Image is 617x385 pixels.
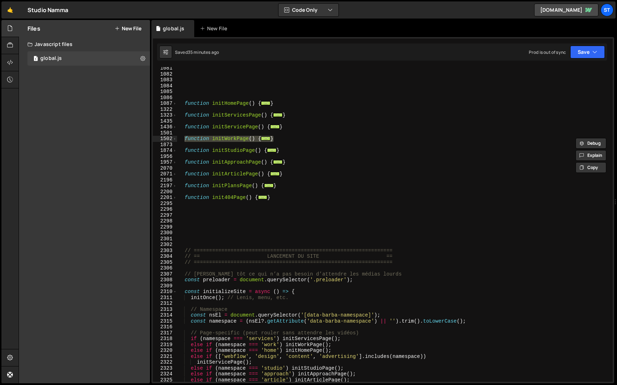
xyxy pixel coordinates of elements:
[270,125,280,129] span: ...
[153,183,177,189] div: 2197
[273,113,282,117] span: ...
[153,101,177,107] div: 1087
[153,371,177,377] div: 2324
[153,212,177,219] div: 2297
[153,71,177,77] div: 1082
[576,150,606,161] button: Explain
[153,83,177,89] div: 1084
[153,124,177,130] div: 1436
[153,201,177,207] div: 2295
[153,224,177,230] div: 2299
[153,218,177,224] div: 2298
[153,242,177,248] div: 2302
[153,230,177,236] div: 2300
[576,138,606,149] button: Debug
[153,148,177,154] div: 1874
[153,342,177,348] div: 2319
[153,136,177,142] div: 1502
[261,101,270,105] span: ...
[273,160,282,164] span: ...
[270,172,280,176] span: ...
[153,206,177,212] div: 2296
[153,248,177,254] div: 2303
[153,142,177,148] div: 1873
[153,95,177,101] div: 1086
[534,4,598,16] a: [DOMAIN_NAME]
[153,365,177,371] div: 2323
[19,37,150,51] div: Javascript files
[153,189,177,195] div: 2200
[153,112,177,118] div: 1323
[153,195,177,201] div: 2201
[153,107,177,113] div: 1322
[153,277,177,283] div: 2308
[153,359,177,365] div: 2322
[153,65,177,71] div: 1081
[601,4,613,16] a: St
[153,260,177,266] div: 2305
[115,26,141,31] button: New File
[153,89,177,95] div: 1085
[188,49,219,55] div: 35 minutes ago
[153,301,177,307] div: 2312
[153,271,177,277] div: 2307
[153,354,177,360] div: 2321
[175,49,219,55] div: Saved
[153,318,177,324] div: 2315
[153,77,177,83] div: 1083
[27,6,68,14] div: Studio Namma
[153,130,177,136] div: 1501
[27,25,40,32] h2: Files
[153,336,177,342] div: 2318
[279,4,338,16] button: Code Only
[153,307,177,313] div: 2313
[264,184,274,188] span: ...
[40,55,62,62] div: global.js
[200,25,230,32] div: New File
[1,1,19,19] a: 🤙
[576,162,606,173] button: Copy
[153,177,177,183] div: 2196
[153,377,177,383] div: 2325
[261,137,270,140] span: ...
[163,25,184,32] div: global.js
[34,56,38,62] span: 1
[153,236,177,242] div: 2301
[153,295,177,301] div: 2311
[529,49,566,55] div: Prod is out of sync
[27,51,150,66] div: 16482/44667.js
[153,348,177,354] div: 2320
[153,324,177,330] div: 2316
[153,165,177,171] div: 2070
[153,330,177,336] div: 2317
[153,265,177,271] div: 2306
[153,118,177,124] div: 1435
[153,289,177,295] div: 2310
[258,195,267,199] span: ...
[153,283,177,289] div: 2309
[153,159,177,165] div: 1957
[153,312,177,318] div: 2314
[153,171,177,177] div: 2071
[153,253,177,260] div: 2304
[153,154,177,160] div: 1956
[267,148,276,152] span: ...
[570,46,605,58] button: Save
